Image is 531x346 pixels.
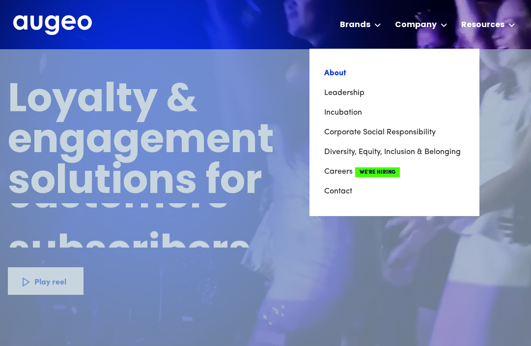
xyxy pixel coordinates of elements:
a: Corporate Social Responsibility [324,123,465,142]
div: Resources [461,19,504,31]
img: Augeo's full logo in white. [13,15,92,35]
a: home [13,15,92,36]
span: We're Hiring [355,167,400,177]
a: Leadership [324,83,465,103]
div: Company [395,19,437,31]
div: Brands [340,19,370,31]
a: Incubation [324,103,465,123]
a: About [324,63,465,83]
a: CareersWe're Hiring [324,162,465,182]
a: Diversity, Equity, Inclusion & Belonging [324,142,465,162]
a: Contact [324,182,465,201]
nav: Company [309,49,479,216]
